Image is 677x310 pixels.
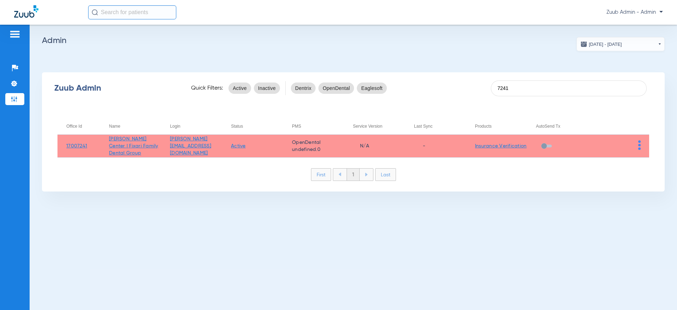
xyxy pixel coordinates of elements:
[233,85,247,92] span: Active
[109,122,120,130] div: Name
[109,136,158,156] a: [PERSON_NAME] Center | Fixari Family Dental Group
[109,122,161,130] div: Name
[311,168,331,181] li: First
[347,169,360,181] li: 1
[475,144,527,148] a: Insurance Verification
[606,9,663,16] span: Zuub Admin - Admin
[283,135,344,158] td: OpenDental undefined.0
[228,81,280,95] mat-chip-listbox: status-filters
[292,122,301,130] div: PMS
[231,122,243,130] div: Status
[353,122,382,130] div: Service Version
[338,172,341,176] img: arrow-left-blue.svg
[42,37,665,44] h2: Admin
[295,85,311,92] span: Dentrix
[323,85,350,92] span: OpenDental
[414,144,425,148] span: -
[365,173,368,176] img: arrow-right-blue.svg
[88,5,176,19] input: Search for patients
[536,122,588,130] div: AutoSend Tx
[14,5,38,18] img: Zuub Logo
[170,136,211,156] a: [PERSON_NAME][EMAIL_ADDRESS][DOMAIN_NAME]
[577,37,665,51] button: [DATE] - [DATE]
[475,122,527,130] div: Products
[414,122,466,130] div: Last Sync
[536,122,560,130] div: AutoSend Tx
[231,144,246,148] a: Active
[414,122,433,130] div: Last Sync
[170,122,180,130] div: Login
[291,81,387,95] mat-chip-listbox: pms-filters
[9,30,20,38] img: hamburger-icon
[66,144,87,148] a: 17007241
[191,85,223,92] span: Quick Filters:
[344,135,405,158] td: N/A
[92,9,98,16] img: Search Icon
[375,168,396,181] li: Last
[491,80,647,96] input: SEARCH office ID, email, name
[353,122,405,130] div: Service Version
[54,85,179,92] div: Zuub Admin
[231,122,283,130] div: Status
[638,140,641,150] img: group-dot-blue.svg
[170,122,222,130] div: Login
[258,85,276,92] span: Inactive
[361,85,383,92] span: Eaglesoft
[580,41,587,48] img: date.svg
[66,122,82,130] div: Office Id
[475,122,492,130] div: Products
[292,122,344,130] div: PMS
[66,122,100,130] div: Office Id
